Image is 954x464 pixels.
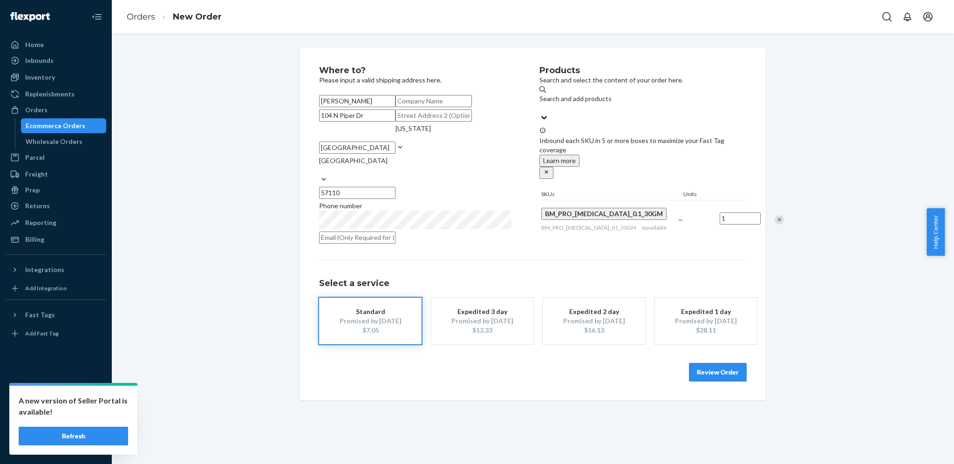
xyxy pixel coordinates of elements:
div: Freight [25,170,48,179]
a: Prep [6,183,106,198]
a: Returns [6,198,106,213]
div: Units [681,190,723,200]
button: Open account menu [919,7,937,26]
div: Add Fast Tag [25,329,59,337]
input: [GEOGRAPHIC_DATA] [319,165,320,175]
p: Please input a valid shipping address here. [319,75,511,85]
div: Expedited 3 day [445,307,519,316]
div: Reporting [25,218,56,227]
div: Promised by [DATE] [333,316,408,326]
a: Parcel [6,150,106,165]
div: Add Integration [25,284,67,292]
div: Promised by [DATE] [668,316,743,326]
p: A new version of Seller Portal is available! [19,395,128,417]
a: Add Fast Tag [6,326,106,341]
span: 6 available [642,224,667,231]
a: Freight [6,167,106,182]
button: Expedited 2 dayPromised by [DATE]$16.13 [543,298,645,344]
div: Replenishments [25,89,75,99]
input: Company Name [395,95,472,107]
a: Help Center [6,422,106,437]
div: Orders [25,105,48,115]
a: Inventory [6,70,106,85]
button: Learn more [539,155,579,167]
div: Search and add products [539,94,612,103]
a: Reporting [6,215,106,230]
div: Integrations [25,265,64,274]
a: Orders [127,12,155,22]
button: BM_PRO_[MEDICAL_DATA]_0.1_30GM [541,208,667,220]
span: Phone number [319,202,362,210]
div: Wholesale Orders [26,137,82,146]
a: Settings [6,390,106,405]
button: StandardPromised by [DATE]$7.05 [319,298,422,344]
a: Inbounds [6,53,106,68]
div: Expedited 1 day [668,307,743,316]
button: Give Feedback [6,438,106,453]
input: ZIP Code [319,187,395,199]
div: Inbound each SKU in 5 or more boxes to maximize your Fast Tag coverage [539,127,747,179]
button: Expedited 3 dayPromised by [DATE]$12.33 [431,298,533,344]
button: Review Order [689,363,747,382]
button: Expedited 1 dayPromised by [DATE]$28.11 [654,298,757,344]
input: Email (Only Required for International) [319,232,395,244]
p: Search and select the content of your order here. [539,75,747,85]
div: Billing [25,235,44,244]
button: Close Navigation [88,7,106,26]
div: Promised by [DATE] [557,316,631,326]
div: Parcel [25,153,45,162]
span: BM_PRO_[MEDICAL_DATA]_01_30GM [541,224,636,231]
button: Integrations [6,262,106,277]
a: Add Integration [6,281,106,296]
a: Home [6,37,106,52]
button: close [539,167,553,179]
span: — [678,216,683,224]
input: Street Address 2 (Optional) [395,109,472,122]
a: Wholesale Orders [21,134,107,149]
h2: Products [539,66,747,75]
div: Prep [25,185,40,195]
div: Home [25,40,44,49]
a: New Order [173,12,222,22]
img: Flexport logo [10,12,50,21]
button: Help Center [927,208,945,256]
a: Replenishments [6,87,106,102]
div: $16.13 [557,326,631,335]
input: City [319,142,395,154]
div: Inbounds [25,56,54,65]
ol: breadcrumbs [119,3,229,31]
input: First & Last Name [319,95,395,107]
a: Billing [6,232,106,247]
div: Inventory [25,73,55,82]
div: $28.11 [668,326,743,335]
input: Quantity [720,212,761,225]
div: Remove Item [775,215,784,225]
div: Fast Tags [25,310,55,320]
a: Ecommerce Orders [21,118,107,133]
a: Orders [6,102,106,117]
h1: Select a service [319,279,747,288]
div: $12.33 [445,326,519,335]
div: [US_STATE] [395,124,431,133]
a: Talk to Support [6,406,106,421]
div: Expedited 2 day [557,307,631,316]
div: SKUs [539,190,681,200]
div: Promised by [DATE] [445,316,519,326]
span: BM_PRO_[MEDICAL_DATA]_0.1_30GM [545,210,663,218]
div: Returns [25,201,50,211]
button: Open notifications [898,7,917,26]
div: Standard [333,307,408,316]
div: [GEOGRAPHIC_DATA] [319,156,388,165]
h2: Where to? [319,66,511,75]
button: Refresh [19,427,128,445]
input: Street Address [319,109,395,122]
input: [US_STATE] [395,133,396,143]
button: Open Search Box [878,7,896,26]
button: Fast Tags [6,307,106,322]
div: $7.05 [333,326,408,335]
div: Ecommerce Orders [26,121,85,130]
